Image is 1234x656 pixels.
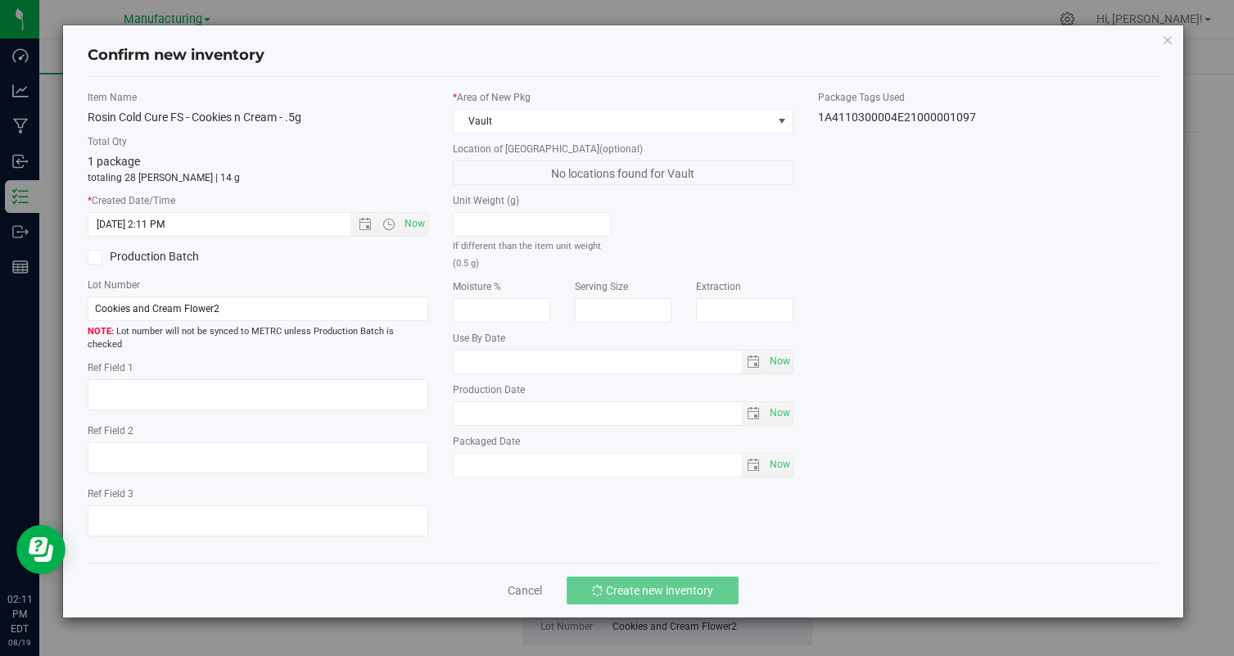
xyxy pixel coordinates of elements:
[696,279,793,294] label: Extraction
[742,351,766,373] span: select
[453,434,793,449] label: Packaged Date
[575,279,672,294] label: Serving Size
[88,90,428,105] label: Item Name
[508,582,542,599] a: Cancel
[453,161,793,185] span: No locations found for Vault
[766,351,793,373] span: select
[453,193,611,208] label: Unit Weight (g)
[818,90,1159,105] label: Package Tags Used
[88,193,428,208] label: Created Date/Time
[351,218,379,231] span: Open the date view
[88,170,428,185] p: totaling 28 [PERSON_NAME] | 14 g
[766,401,794,425] span: Set Current date
[606,584,713,597] span: Create new inventory
[454,110,772,133] span: Vault
[453,382,793,397] label: Production Date
[453,279,550,294] label: Moisture %
[88,248,246,265] label: Production Batch
[88,360,428,375] label: Ref Field 1
[453,142,793,156] label: Location of [GEOGRAPHIC_DATA]
[16,525,66,574] iframe: Resource center
[88,278,428,292] label: Lot Number
[567,577,739,604] button: Create new inventory
[766,402,793,425] span: select
[742,402,766,425] span: select
[766,453,794,477] span: Set Current date
[818,109,1159,126] div: 1A4110300004E21000001097
[88,423,428,438] label: Ref Field 2
[766,454,793,477] span: select
[88,45,264,66] h4: Confirm new inventory
[88,325,428,352] span: Lot number will not be synced to METRC unless Production Batch is checked
[88,134,428,149] label: Total Qty
[88,109,428,126] div: Rosin Cold Cure FS - Cookies n Cream - .5g
[766,350,794,373] span: Set Current date
[401,212,429,236] span: Set Current date
[375,218,403,231] span: Open the time view
[88,486,428,501] label: Ref Field 3
[453,241,601,269] small: If different than the item unit weight (0.5 g)
[599,143,643,155] span: (optional)
[88,155,140,168] span: 1 package
[453,331,793,346] label: Use By Date
[742,454,766,477] span: select
[453,90,793,105] label: Area of New Pkg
